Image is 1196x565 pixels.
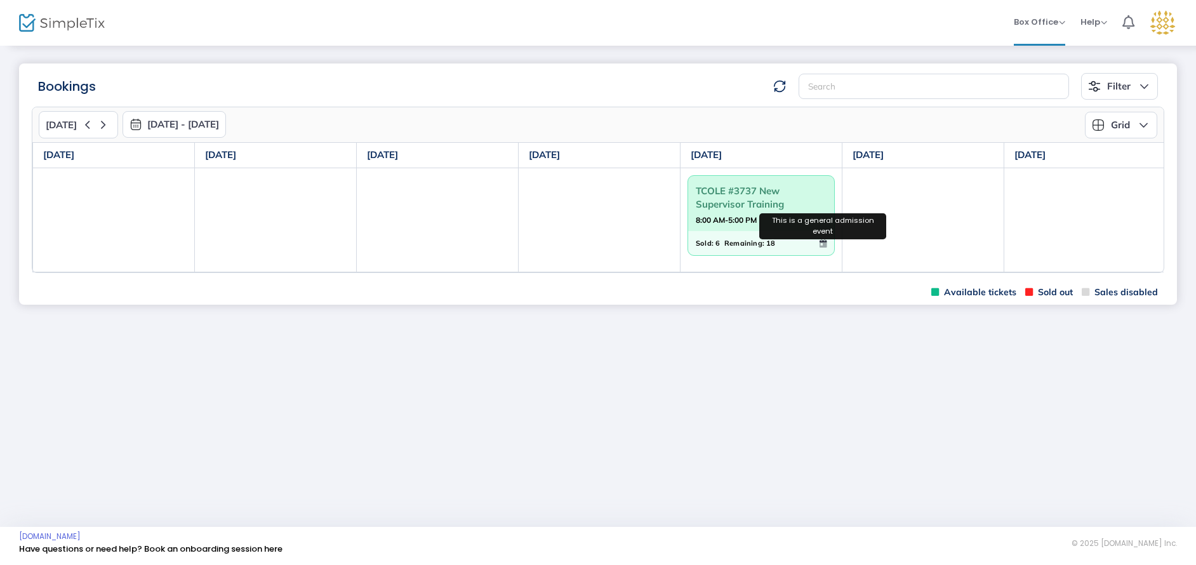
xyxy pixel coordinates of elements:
[1092,119,1105,131] img: grid
[724,236,764,250] span: Remaining:
[1085,112,1157,138] button: Grid
[1088,80,1101,93] img: filter
[39,111,118,138] button: [DATE]
[931,286,1016,298] span: Available tickets
[1081,73,1158,100] button: Filter
[195,143,357,168] th: [DATE]
[696,236,714,250] span: Sold:
[799,74,1069,100] input: Search
[130,118,142,131] img: monthly
[696,212,757,228] strong: 8:00 AM-5:00 PM
[773,80,786,93] img: refresh-data
[357,143,519,168] th: [DATE]
[519,143,681,168] th: [DATE]
[46,119,77,131] span: [DATE]
[38,77,96,96] m-panel-title: Bookings
[1004,143,1166,168] th: [DATE]
[759,213,886,239] div: This is a general admission event
[1025,286,1073,298] span: Sold out
[1080,16,1107,28] span: Help
[19,531,81,542] a: [DOMAIN_NAME]
[696,181,827,214] span: TCOLE #3737 New Supervisor Training
[1014,16,1065,28] span: Box Office
[1082,286,1158,298] span: Sales disabled
[123,111,226,138] button: [DATE] - [DATE]
[842,143,1004,168] th: [DATE]
[19,543,282,555] a: Have questions or need help? Book an onboarding session here
[33,143,195,168] th: [DATE]
[766,236,775,250] span: 18
[715,236,720,250] span: 6
[681,143,842,168] th: [DATE]
[1072,538,1177,548] span: © 2025 [DOMAIN_NAME] Inc.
